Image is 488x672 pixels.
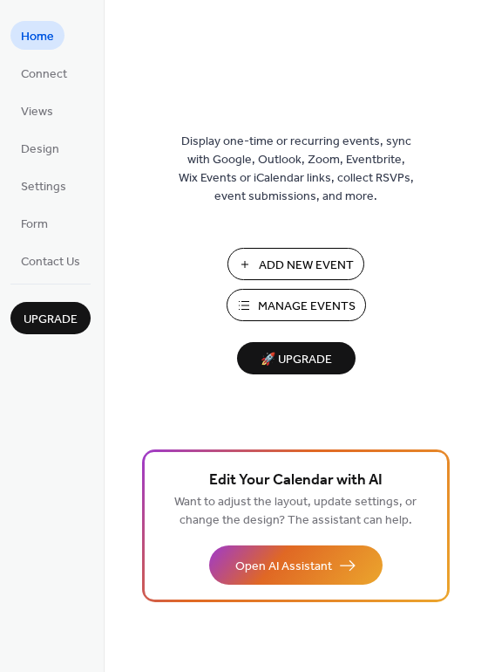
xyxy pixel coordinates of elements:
button: Open AI Assistant [209,545,383,585]
span: Home [21,28,54,46]
button: Upgrade [10,302,91,334]
span: Want to adjust the layout, update settings, or change the design? The assistant can help. [174,490,417,532]
a: Contact Us [10,246,91,275]
span: Add New Event [259,257,354,275]
span: Views [21,103,53,121]
span: Manage Events [258,298,356,316]
a: Connect [10,58,78,87]
a: Form [10,209,58,237]
span: Upgrade [24,311,78,329]
a: Views [10,96,64,125]
span: Display one-time or recurring events, sync with Google, Outlook, Zoom, Eventbrite, Wix Events or ... [179,133,414,206]
button: Add New Event [227,248,364,280]
span: Design [21,141,59,159]
a: Design [10,134,70,162]
button: 🚀 Upgrade [237,342,356,374]
span: Open AI Assistant [235,558,332,576]
span: Connect [21,65,67,84]
span: Contact Us [21,253,80,271]
button: Manage Events [227,289,366,321]
a: Home [10,21,64,50]
span: Edit Your Calendar with AI [209,469,383,493]
a: Settings [10,171,77,200]
span: 🚀 Upgrade [247,348,345,372]
span: Settings [21,178,66,196]
span: Form [21,216,48,234]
